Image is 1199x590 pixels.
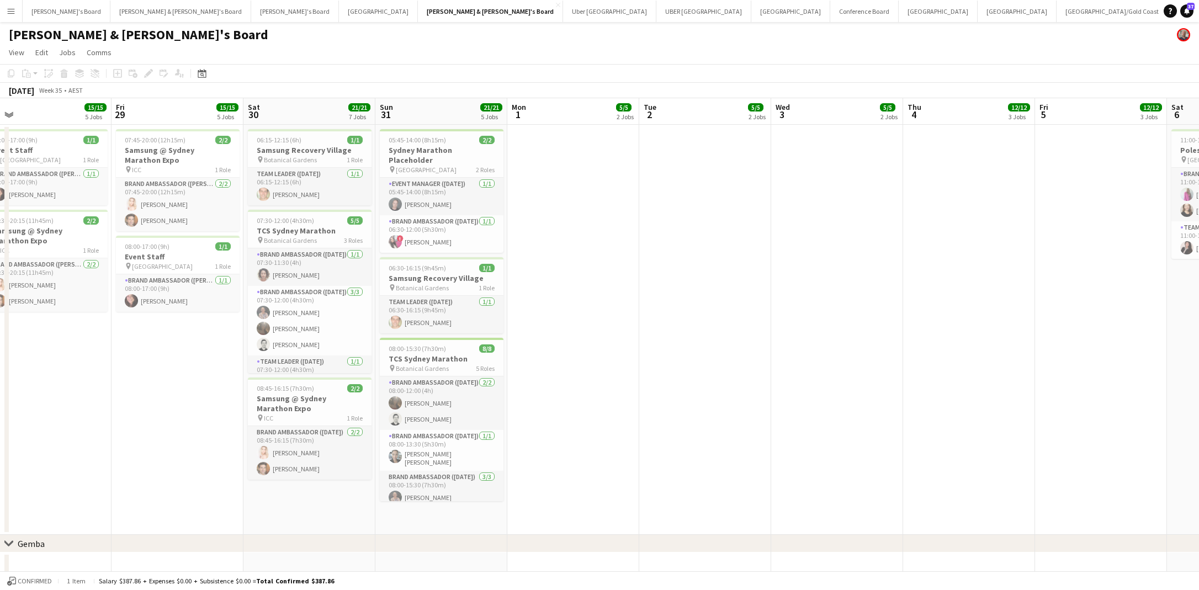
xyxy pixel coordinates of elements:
[257,136,301,144] span: 06:15-12:15 (6h)
[248,129,372,205] app-job-card: 06:15-12:15 (6h)1/1Samsung Recovery Village Botanical Gardens1 RoleTeam Leader ([DATE])1/106:15-1...
[251,1,339,22] button: [PERSON_NAME]'s Board
[380,178,503,215] app-card-role: Event Manager ([DATE])1/105:45-14:00 (8h15m)[PERSON_NAME]
[347,216,363,225] span: 5/5
[479,344,495,353] span: 8/8
[510,108,526,121] span: 1
[347,384,363,392] span: 2/2
[55,45,80,60] a: Jobs
[751,1,830,22] button: [GEOGRAPHIC_DATA]
[18,538,45,549] div: Gemba
[389,264,446,272] span: 06:30-16:15 (9h45m)
[83,156,99,164] span: 1 Role
[389,344,446,353] span: 08:00-15:30 (7h30m)
[1140,103,1162,111] span: 12/12
[899,1,978,22] button: [GEOGRAPHIC_DATA]
[256,577,334,585] span: Total Confirmed $387.86
[248,286,372,355] app-card-role: Brand Ambassador ([DATE])3/307:30-12:00 (4h30m)[PERSON_NAME][PERSON_NAME][PERSON_NAME]
[563,1,656,22] button: Uber [GEOGRAPHIC_DATA]
[84,103,107,111] span: 15/15
[380,215,503,253] app-card-role: Brand Ambassador ([DATE])1/106:30-12:00 (5h30m)![PERSON_NAME]
[908,102,921,112] span: Thu
[248,394,372,413] h3: Samsung @ Sydney Marathon Expo
[248,210,372,373] app-job-card: 07:30-12:00 (4h30m)5/5TCS Sydney Marathon Botanical Gardens3 RolesBrand Ambassador ([DATE])1/107:...
[1171,102,1184,112] span: Sat
[389,136,446,144] span: 05:45-14:00 (8h15m)
[396,166,457,174] span: [GEOGRAPHIC_DATA]
[125,136,185,144] span: 07:45-20:00 (12h15m)
[248,102,260,112] span: Sat
[248,378,372,480] app-job-card: 08:45-16:15 (7h30m)2/2Samsung @ Sydney Marathon Expo ICC1 RoleBrand Ambassador ([DATE])2/208:45-1...
[481,113,502,121] div: 5 Jobs
[264,414,273,422] span: ICC
[380,296,503,333] app-card-role: Team Leader ([DATE])1/106:30-16:15 (9h45m)[PERSON_NAME]
[418,1,563,22] button: [PERSON_NAME] & [PERSON_NAME]'s Board
[656,1,751,22] button: UBER [GEOGRAPHIC_DATA]
[264,236,317,244] span: Botanical Gardens
[116,145,240,165] h3: Samsung @ Sydney Marathon Expo
[380,430,503,471] app-card-role: Brand Ambassador ([DATE])1/108:00-13:30 (5h30m)[PERSON_NAME] [PERSON_NAME]
[380,354,503,364] h3: TCS Sydney Marathon
[83,246,99,254] span: 1 Role
[215,166,231,174] span: 1 Role
[380,273,503,283] h3: Samsung Recovery Village
[978,1,1057,22] button: [GEOGRAPHIC_DATA]
[347,156,363,164] span: 1 Role
[380,102,393,112] span: Sun
[749,113,766,121] div: 2 Jobs
[512,102,526,112] span: Mon
[348,103,370,111] span: 21/21
[246,108,260,121] span: 30
[380,338,503,501] div: 08:00-15:30 (7h30m)8/8TCS Sydney Marathon Botanical Gardens5 RolesBrand Ambassador ([DATE])2/208:...
[1177,28,1190,41] app-user-avatar: Neil Burton
[380,376,503,430] app-card-role: Brand Ambassador ([DATE])2/208:00-12:00 (4h)[PERSON_NAME][PERSON_NAME]
[215,136,231,144] span: 2/2
[906,108,921,121] span: 4
[1039,102,1048,112] span: Fri
[125,242,169,251] span: 08:00-17:00 (9h)
[1038,108,1048,121] span: 5
[347,136,363,144] span: 1/1
[9,85,34,96] div: [DATE]
[85,113,106,121] div: 5 Jobs
[380,257,503,333] app-job-card: 06:30-16:15 (9h45m)1/1Samsung Recovery Village Botanical Gardens1 RoleTeam Leader ([DATE])1/106:3...
[4,45,29,60] a: View
[215,262,231,270] span: 1 Role
[397,235,404,242] span: !
[132,262,193,270] span: [GEOGRAPHIC_DATA]
[880,113,898,121] div: 2 Jobs
[18,577,52,585] span: Confirmed
[116,236,240,312] div: 08:00-17:00 (9h)1/1Event Staff [GEOGRAPHIC_DATA]1 RoleBrand Ambassador ([PERSON_NAME])1/108:00-17...
[257,216,314,225] span: 07:30-12:00 (4h30m)
[31,45,52,60] a: Edit
[9,47,24,57] span: View
[476,364,495,373] span: 5 Roles
[479,264,495,272] span: 1/1
[616,103,632,111] span: 5/5
[216,103,238,111] span: 15/15
[396,364,449,373] span: Botanical Gardens
[748,103,763,111] span: 5/5
[132,166,141,174] span: ICC
[479,136,495,144] span: 2/2
[380,129,503,253] app-job-card: 05:45-14:00 (8h15m)2/2Sydney Marathon Placeholder [GEOGRAPHIC_DATA]2 RolesEvent Manager ([DATE])1...
[248,226,372,236] h3: TCS Sydney Marathon
[116,129,240,231] app-job-card: 07:45-20:00 (12h15m)2/2Samsung @ Sydney Marathon Expo ICC1 RoleBrand Ambassador ([PERSON_NAME])2/...
[87,47,112,57] span: Comms
[248,426,372,480] app-card-role: Brand Ambassador ([DATE])2/208:45-16:15 (7h30m)[PERSON_NAME][PERSON_NAME]
[1187,3,1195,10] span: 37
[257,384,314,392] span: 08:45-16:15 (7h30m)
[248,168,372,205] app-card-role: Team Leader ([DATE])1/106:15-12:15 (6h)[PERSON_NAME]
[617,113,634,121] div: 2 Jobs
[644,102,656,112] span: Tue
[396,284,449,292] span: Botanical Gardens
[1180,4,1193,18] a: 37
[1140,113,1161,121] div: 3 Jobs
[6,575,54,587] button: Confirmed
[480,103,502,111] span: 21/21
[35,47,48,57] span: Edit
[215,242,231,251] span: 1/1
[479,284,495,292] span: 1 Role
